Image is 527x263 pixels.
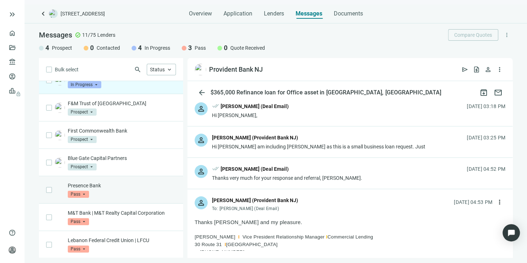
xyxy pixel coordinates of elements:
[496,66,503,73] span: more_vert
[68,127,176,134] p: First Commonwealth Bank
[52,44,72,52] span: Prospect
[68,163,97,170] span: Prospect
[189,10,212,17] span: Overview
[224,44,227,52] span: 0
[8,10,17,19] button: keyboard_double_arrow_right
[188,44,192,52] span: 3
[68,209,176,217] p: M&T Bank | M&T Realty Capital Corporation
[220,206,279,211] span: [PERSON_NAME] (Deal Email)
[212,196,298,204] div: [PERSON_NAME] (Provident Bank NJ)
[197,199,205,207] span: person
[75,32,81,38] span: check_circle
[461,66,469,73] span: send
[68,81,101,88] span: In Progress
[68,191,89,198] span: Pass
[97,44,120,52] span: Contacted
[209,65,263,74] div: Provident Bank NJ
[68,218,89,225] span: Pass
[467,102,505,110] div: [DATE] 03:18 PM
[471,64,482,75] button: request_quote
[55,66,79,73] span: Bulk select
[195,85,209,100] button: arrow_back
[49,9,58,18] img: deal-logo
[477,85,491,100] button: archive
[223,10,252,17] span: Application
[198,88,206,97] span: arrow_back
[68,245,89,253] span: Pass
[212,165,219,174] span: done_all
[484,66,492,73] span: person
[221,102,289,110] div: [PERSON_NAME] (Deal Email)
[45,44,49,52] span: 4
[212,206,298,211] div: To:
[68,100,176,107] p: F&M Trust of [GEOGRAPHIC_DATA]
[61,10,105,17] span: [STREET_ADDRESS]
[448,29,498,41] button: Compare Quotes
[197,136,205,144] span: person
[9,246,16,254] span: person
[212,112,289,119] div: Hi [PERSON_NAME],
[494,88,502,97] span: mail
[82,31,96,39] span: 11/75
[264,10,284,17] span: Lenders
[138,44,142,52] span: 4
[197,167,205,176] span: person
[55,103,65,113] img: 26f3348a-dd1f-4e08-920d-b16f93a9a4a8
[334,10,363,17] span: Documents
[68,182,176,189] p: Presence Bank
[195,64,206,75] img: cfb1fe78-ca09-4394-a773-17c33962ab1f.png
[39,31,72,39] span: Messages
[212,134,298,142] div: [PERSON_NAME] (Provident Bank NJ)
[502,224,520,241] div: Open Intercom Messenger
[467,134,505,142] div: [DATE] 03:25 PM
[504,32,510,38] span: more_vert
[209,89,443,96] div: $365,000 Refinance loan for Office asset in [GEOGRAPHIC_DATA], [GEOGRAPHIC_DATA]
[134,66,141,73] span: search
[482,64,494,75] button: person
[296,10,322,17] span: Messages
[212,143,425,150] div: Hi [PERSON_NAME] am including [PERSON_NAME] as this is a small business loan request. Just
[491,85,505,100] button: mail
[494,196,505,208] button: more_vert
[68,136,97,143] span: Prospect
[212,102,219,112] span: done_all
[212,174,362,182] div: Thanks very much for your response and referral, [PERSON_NAME].
[459,64,471,75] button: send
[195,44,206,52] span: Pass
[68,237,176,244] p: Lebanon Federal Credit Union | LFCU
[55,157,65,168] img: f2a04299-bd92-4181-b831-1957928b5901
[221,165,289,173] div: [PERSON_NAME] (Deal Email)
[479,88,488,97] span: archive
[166,66,173,73] span: keyboard_arrow_up
[501,29,513,41] button: more_vert
[197,104,205,113] span: person
[145,44,170,52] span: In Progress
[473,66,480,73] span: request_quote
[496,199,503,206] span: more_vert
[9,229,16,236] span: help
[150,67,165,72] span: Status
[230,44,265,52] span: Quote Received
[454,198,492,206] div: [DATE] 04:53 PM
[97,31,115,39] span: Lenders
[68,155,176,162] p: Blue Gate Capital Partners
[494,64,505,75] button: more_vert
[467,165,505,173] div: [DATE] 04:52 PM
[39,9,48,18] a: keyboard_arrow_left
[90,44,94,52] span: 0
[55,130,65,140] img: bd74671a-ab9e-4e33-85a1-342798dc9eac
[68,108,97,116] span: Prospect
